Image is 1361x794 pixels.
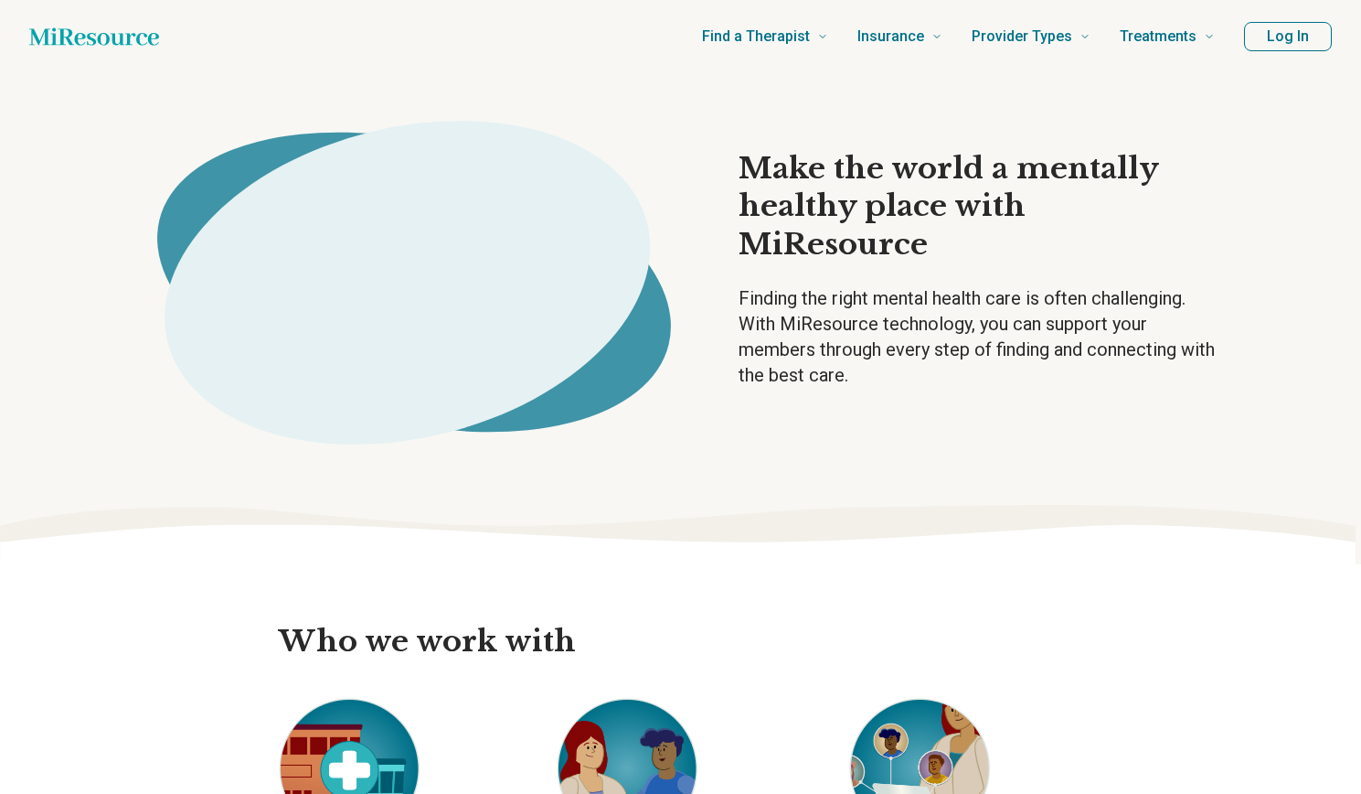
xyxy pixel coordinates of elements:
[1244,22,1332,51] button: Log In
[972,24,1072,49] span: Provider Types
[29,18,159,55] a: Home page
[264,623,1098,661] h2: Who we work with
[702,24,810,49] span: Find a Therapist
[1120,24,1196,49] span: Treatments
[739,150,1221,264] h1: Make the world a mentally healthy place with MiResource
[739,285,1221,388] p: Finding the right mental health care is often challenging. With MiResource technology, you can su...
[857,24,924,49] span: Insurance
